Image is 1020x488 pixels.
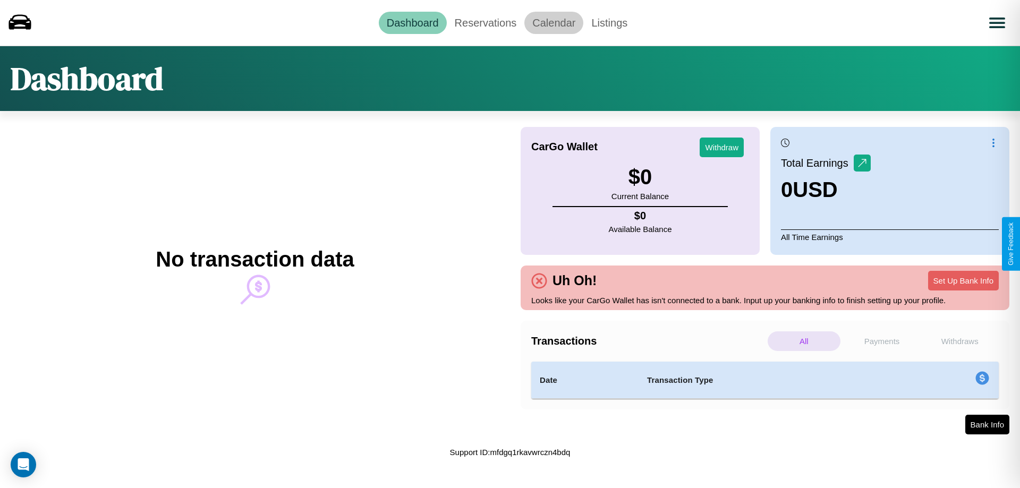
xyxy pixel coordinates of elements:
a: Dashboard [379,12,447,34]
p: All Time Earnings [781,229,999,244]
h4: Uh Oh! [547,273,602,288]
button: Open menu [982,8,1012,38]
p: Looks like your CarGo Wallet has isn't connected to a bank. Input up your banking info to finish ... [531,293,999,307]
h3: $ 0 [611,165,669,189]
h4: CarGo Wallet [531,141,598,153]
h4: $ 0 [609,210,672,222]
div: Give Feedback [1007,222,1015,266]
table: simple table [531,362,999,399]
h1: Dashboard [11,57,163,100]
h2: No transaction data [156,247,354,271]
p: Available Balance [609,222,672,236]
h3: 0 USD [781,178,871,202]
p: Total Earnings [781,153,854,173]
a: Reservations [447,12,525,34]
h4: Transactions [531,335,765,347]
p: All [768,331,840,351]
h4: Date [540,374,630,387]
p: Support ID: mfdgq1rkavwrczn4bdq [450,445,571,459]
p: Current Balance [611,189,669,203]
div: Open Intercom Messenger [11,452,36,477]
button: Withdraw [700,138,744,157]
button: Set Up Bank Info [928,271,999,290]
a: Listings [583,12,635,34]
h4: Transaction Type [647,374,888,387]
button: Bank Info [965,415,1009,434]
p: Payments [846,331,919,351]
p: Withdraws [923,331,996,351]
a: Calendar [524,12,583,34]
